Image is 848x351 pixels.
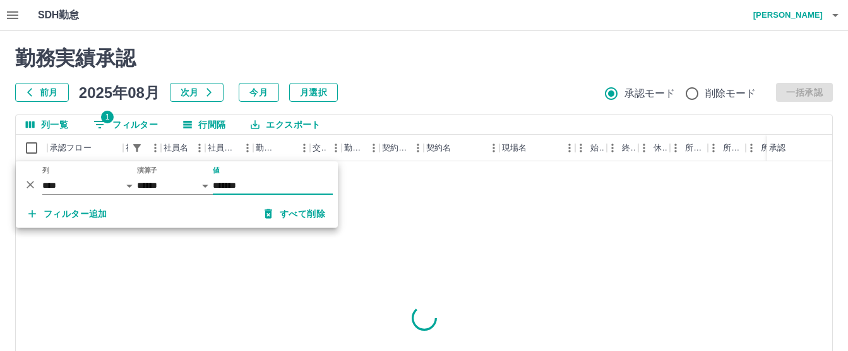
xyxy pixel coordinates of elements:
[364,139,383,157] button: メニュー
[238,139,257,157] button: メニュー
[746,135,784,161] div: 所定休憩
[295,139,314,157] button: メニュー
[723,135,743,161] div: 所定終業
[21,175,40,194] button: 削除
[50,135,92,161] div: 承認フロー
[137,166,157,175] label: 演算子
[344,135,364,161] div: 勤務区分
[15,83,69,102] button: 前月
[607,135,638,161] div: 終業
[638,135,670,161] div: 休憩
[161,135,205,161] div: 社員名
[379,135,424,161] div: 契約コード
[79,83,160,102] h5: 2025年08月
[761,135,781,161] div: 所定休憩
[128,139,146,157] button: フィルター表示
[16,115,78,134] button: 列選択
[326,139,345,157] button: メニュー
[590,135,604,161] div: 始業
[382,135,409,161] div: 契約コード
[164,135,188,161] div: 社員名
[254,202,335,225] button: すべて削除
[170,83,224,102] button: 次月
[208,135,238,161] div: 社員区分
[705,86,756,101] span: 削除モード
[205,135,253,161] div: 社員区分
[256,135,277,161] div: 勤務日
[342,135,379,161] div: 勤務区分
[624,86,676,101] span: 承認モード
[42,166,49,175] label: 列
[146,139,165,157] button: メニュー
[101,111,114,123] span: 1
[253,135,310,161] div: 勤務日
[173,115,236,134] button: 行間隔
[277,139,295,157] button: ソート
[83,115,168,134] button: フィルター表示
[575,135,607,161] div: 始業
[123,135,161,161] div: 社員番号
[670,135,708,161] div: 所定開始
[502,135,527,161] div: 現場名
[289,83,338,102] button: 月選択
[241,115,330,134] button: エクスポート
[190,139,209,157] button: メニュー
[426,135,451,161] div: 契約名
[622,135,636,161] div: 終業
[769,135,785,161] div: 承認
[409,139,427,157] button: メニュー
[499,135,575,161] div: 現場名
[654,135,667,161] div: 休憩
[484,139,503,157] button: メニュー
[685,135,705,161] div: 所定開始
[239,83,279,102] button: 今月
[313,135,326,161] div: 交通費
[15,46,833,70] h2: 勤務実績承認
[424,135,499,161] div: 契約名
[560,139,579,157] button: メニュー
[310,135,342,161] div: 交通費
[213,166,220,175] label: 値
[47,135,123,161] div: 承認フロー
[128,139,146,157] div: 1件のフィルターを適用中
[708,135,746,161] div: 所定終業
[767,135,832,161] div: 承認
[18,202,117,225] button: フィルター追加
